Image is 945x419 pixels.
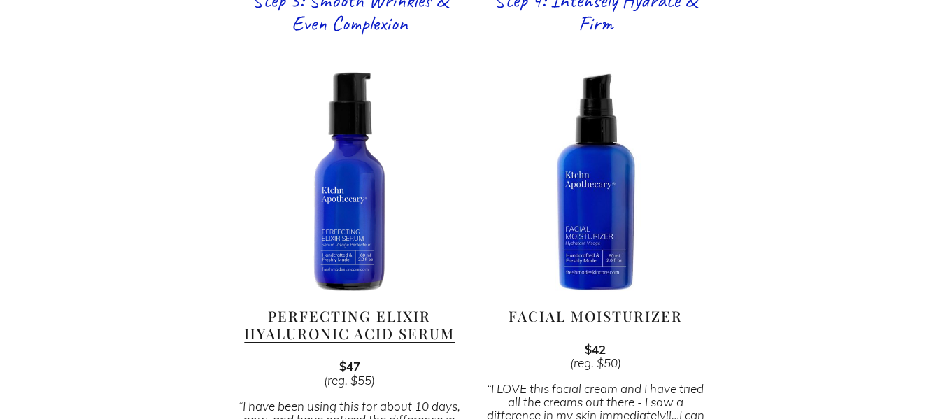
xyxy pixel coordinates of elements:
[339,357,360,374] strong: $47
[324,372,375,388] em: (reg. $55)
[509,306,683,325] a: Facial Moisturizer
[585,341,606,357] strong: $42
[244,306,455,342] a: Perfecting Elixir Hyaluronic Acid Serum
